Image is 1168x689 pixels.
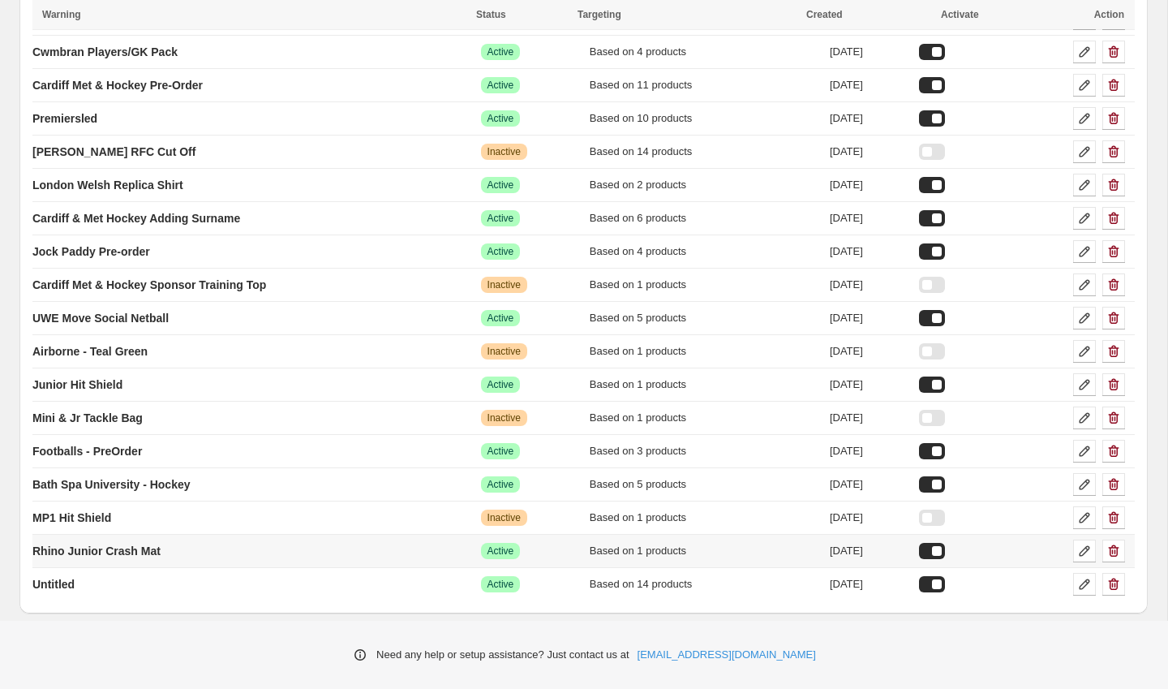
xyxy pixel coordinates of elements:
span: Inactive [487,411,521,424]
p: Premiersled [32,110,97,127]
div: Based on 4 products [590,243,820,260]
a: Premiersled [32,106,97,131]
span: Active [487,312,514,325]
div: Based on 1 products [590,410,820,426]
span: Warning [42,9,81,20]
a: Jock Paddy Pre-order [32,239,150,265]
span: Targeting [578,9,621,20]
div: Based on 14 products [590,144,820,160]
div: Based on 1 products [590,343,820,360]
p: [PERSON_NAME] RFC Cut Off [32,144,195,160]
span: Active [487,245,514,258]
div: Based on 5 products [590,476,820,493]
div: [DATE] [830,110,909,127]
a: UWE Move Social Netball [32,305,169,331]
p: Rhino Junior Crash Mat [32,543,161,559]
span: Inactive [487,345,521,358]
span: Created [806,9,843,20]
a: Cardiff Met & Hockey Sponsor Training Top [32,272,266,298]
div: [DATE] [830,443,909,459]
div: Based on 11 products [590,77,820,93]
span: Active [487,378,514,391]
div: Based on 4 products [590,44,820,60]
a: Junior Hit Shield [32,372,122,398]
span: Action [1094,9,1124,20]
p: Untitled [32,576,75,592]
a: Bath Spa University - Hockey [32,472,191,497]
div: Based on 1 products [590,543,820,559]
a: [EMAIL_ADDRESS][DOMAIN_NAME] [638,647,816,663]
div: Based on 2 products [590,177,820,193]
p: Junior Hit Shield [32,377,122,393]
a: MP1 Hit Shield [32,505,111,531]
div: [DATE] [830,277,909,293]
div: Based on 1 products [590,377,820,393]
a: Cardiff & Met Hockey Adding Surname [32,205,240,231]
p: Bath Spa University - Hockey [32,476,191,493]
div: Based on 3 products [590,443,820,459]
span: Active [487,445,514,458]
span: Active [487,212,514,225]
div: Based on 10 products [590,110,820,127]
a: Mini & Jr Tackle Bag [32,405,143,431]
span: Active [487,45,514,58]
div: [DATE] [830,77,909,93]
p: Mini & Jr Tackle Bag [32,410,143,426]
span: Activate [941,9,979,20]
div: [DATE] [830,177,909,193]
a: Footballs - PreOrder [32,438,142,464]
span: Active [487,112,514,125]
p: Airborne - Teal Green [32,343,148,360]
p: Footballs - PreOrder [32,443,142,459]
span: Active [487,545,514,558]
a: Cardiff Met & Hockey Pre-Order [32,72,203,98]
span: Inactive [487,145,521,158]
span: Active [487,478,514,491]
div: Based on 1 products [590,510,820,526]
div: [DATE] [830,476,909,493]
div: [DATE] [830,44,909,60]
div: [DATE] [830,343,909,360]
div: [DATE] [830,410,909,426]
a: Untitled [32,571,75,597]
div: Based on 1 products [590,277,820,293]
span: Active [487,578,514,591]
p: Cardiff Met & Hockey Sponsor Training Top [32,277,266,293]
span: Inactive [487,278,521,291]
div: Based on 14 products [590,576,820,592]
div: [DATE] [830,576,909,592]
div: [DATE] [830,377,909,393]
div: [DATE] [830,310,909,326]
p: Cwmbran Players/GK Pack [32,44,178,60]
p: Cardiff Met & Hockey Pre-Order [32,77,203,93]
a: Rhino Junior Crash Mat [32,538,161,564]
div: [DATE] [830,144,909,160]
a: London Welsh Replica Shirt [32,172,183,198]
a: Cwmbran Players/GK Pack [32,39,178,65]
span: Status [476,9,506,20]
div: [DATE] [830,510,909,526]
a: Airborne - Teal Green [32,338,148,364]
span: Active [487,79,514,92]
div: Based on 5 products [590,310,820,326]
span: Inactive [487,511,521,524]
p: MP1 Hit Shield [32,510,111,526]
p: Jock Paddy Pre-order [32,243,150,260]
p: London Welsh Replica Shirt [32,177,183,193]
div: [DATE] [830,243,909,260]
div: [DATE] [830,543,909,559]
p: Cardiff & Met Hockey Adding Surname [32,210,240,226]
div: Based on 6 products [590,210,820,226]
div: [DATE] [830,210,909,226]
p: UWE Move Social Netball [32,310,169,326]
span: Active [487,179,514,192]
a: [PERSON_NAME] RFC Cut Off [32,139,195,165]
